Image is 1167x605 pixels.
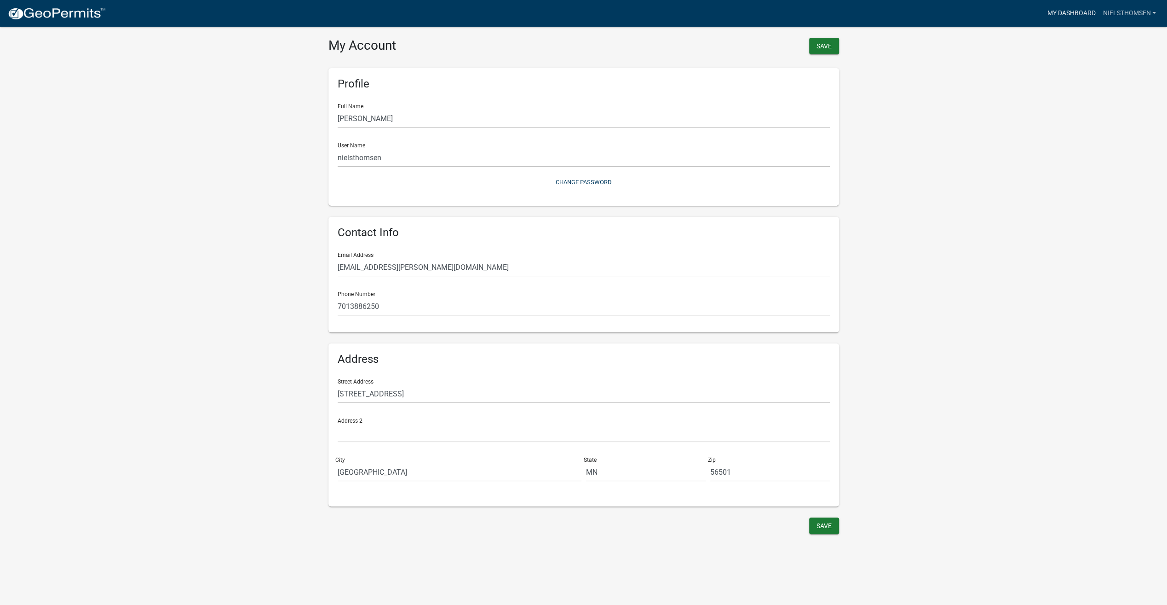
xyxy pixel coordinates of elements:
[1099,5,1160,22] a: nielsthomsen
[809,518,839,534] button: Save
[809,38,839,54] button: Save
[338,77,830,91] h6: Profile
[338,226,830,239] h6: Contact Info
[338,175,830,190] button: Change Password
[328,38,577,53] h3: My Account
[338,353,830,366] h6: Address
[1043,5,1099,22] a: My Dashboard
